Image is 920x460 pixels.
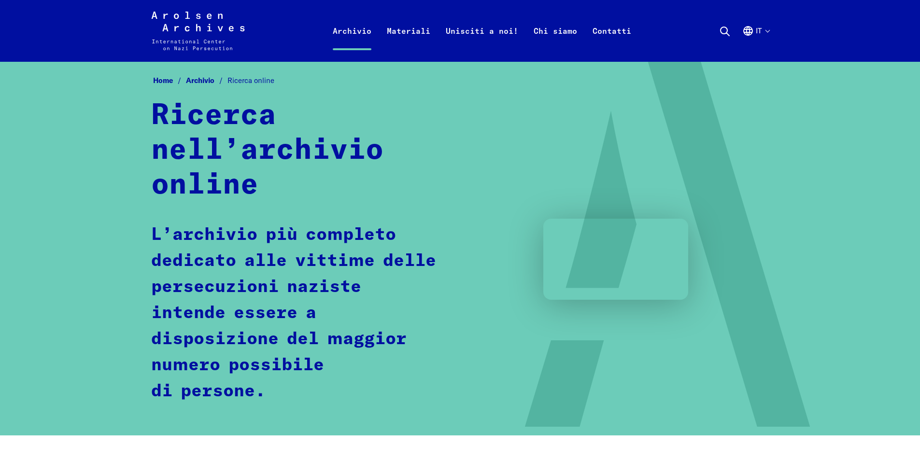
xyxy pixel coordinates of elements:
[151,101,383,200] strong: Ricerca nell’archivio online
[526,23,585,62] a: Chi siamo
[742,25,769,60] button: Italiano, selezione lingua
[153,76,186,85] a: Home
[585,23,639,62] a: Contatti
[151,73,769,88] nav: Breadcrumb
[379,23,438,62] a: Materiali
[227,76,274,85] span: Ricerca online
[151,222,443,404] p: L’archivio più completo dedicato alle vittime delle persecuzioni naziste intende essere a disposi...
[325,23,379,62] a: Archivio
[325,12,639,50] nav: Primaria
[438,23,526,62] a: Unisciti a noi!
[186,76,227,85] a: Archivio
